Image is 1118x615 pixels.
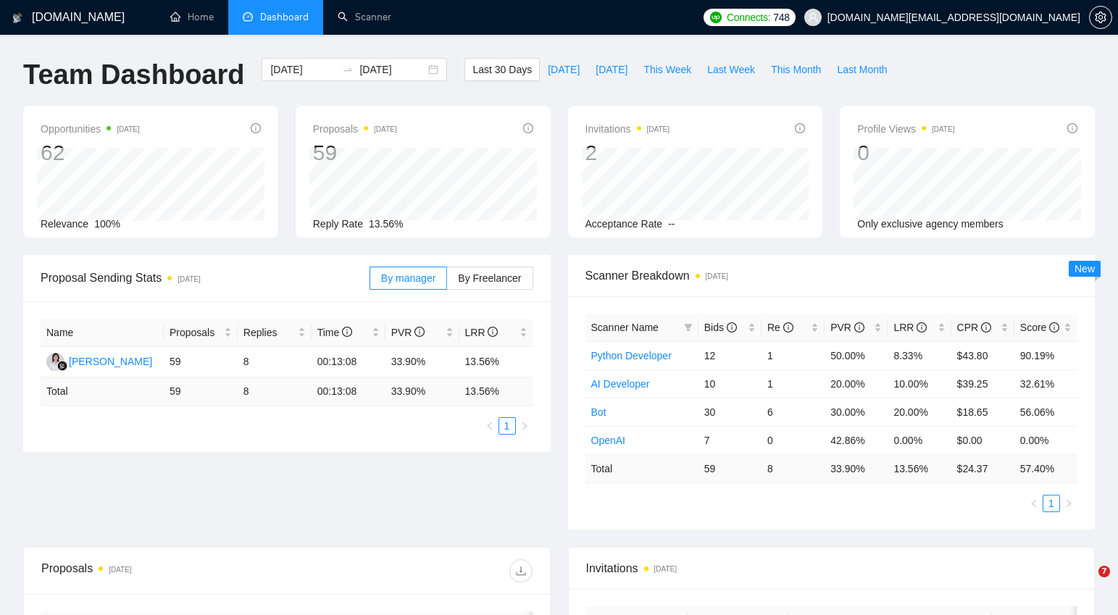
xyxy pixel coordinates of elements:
[1025,495,1043,512] li: Previous Page
[591,322,659,333] span: Scanner Name
[825,369,888,398] td: 20.00%
[951,426,1014,454] td: $0.00
[243,325,295,340] span: Replies
[643,62,691,78] span: This Week
[41,120,140,138] span: Opportunities
[238,347,312,377] td: 8
[510,565,532,577] span: download
[1014,398,1077,426] td: 56.06%
[591,435,625,446] a: OpenAI
[41,319,164,347] th: Name
[771,62,821,78] span: This Month
[381,272,435,284] span: By manager
[586,559,1077,577] span: Invitations
[342,327,352,337] span: info-circle
[596,62,627,78] span: [DATE]
[465,327,498,338] span: LRR
[1014,454,1077,482] td: 57.40 %
[585,120,670,138] span: Invitations
[499,418,515,434] a: 1
[767,322,793,333] span: Re
[498,417,516,435] li: 1
[1030,499,1038,508] span: left
[981,322,991,332] span: info-circle
[783,322,793,332] span: info-circle
[23,58,244,92] h1: Team Dashboard
[857,218,1004,230] span: Only exclusive agency members
[588,58,635,81] button: [DATE]
[888,426,951,454] td: 0.00%
[1060,495,1077,512] button: right
[313,120,397,138] span: Proposals
[727,9,770,25] span: Connects:
[338,11,391,23] a: searchScanner
[359,62,425,78] input: End date
[385,347,459,377] td: 33.90%
[238,319,312,347] th: Replies
[1049,322,1059,332] span: info-circle
[668,218,675,230] span: --
[1025,495,1043,512] button: left
[516,417,533,435] li: Next Page
[762,454,825,482] td: 8
[825,426,888,454] td: 42.86%
[472,62,532,78] span: Last 30 Days
[481,417,498,435] button: left
[312,377,385,406] td: 00:13:08
[698,369,762,398] td: 10
[481,417,498,435] li: Previous Page
[699,58,763,81] button: Last Week
[825,398,888,426] td: 30.00%
[773,9,789,25] span: 748
[888,454,951,482] td: 13.56 %
[698,454,762,482] td: 59
[46,355,152,367] a: AK[PERSON_NAME]
[917,322,927,332] span: info-circle
[763,58,829,81] button: This Month
[313,218,363,230] span: Reply Rate
[1089,12,1112,23] a: setting
[41,139,140,167] div: 62
[951,454,1014,482] td: $ 24.37
[41,269,370,287] span: Proposal Sending Stats
[795,123,805,133] span: info-circle
[585,139,670,167] div: 2
[762,369,825,398] td: 1
[710,12,722,23] img: upwork-logo.png
[464,58,540,81] button: Last 30 Days
[109,566,131,574] time: [DATE]
[238,377,312,406] td: 8
[808,12,818,22] span: user
[270,62,336,78] input: Start date
[488,327,498,337] span: info-circle
[932,125,954,133] time: [DATE]
[1064,499,1073,508] span: right
[540,58,588,81] button: [DATE]
[825,341,888,369] td: 50.00%
[1060,495,1077,512] li: Next Page
[57,361,67,371] img: gigradar-bm.png
[313,139,397,167] div: 59
[12,7,22,30] img: logo
[727,322,737,332] span: info-circle
[1043,495,1059,511] a: 1
[825,454,888,482] td: 33.90 %
[829,58,895,81] button: Last Month
[1014,341,1077,369] td: 90.19%
[41,377,164,406] td: Total
[1014,369,1077,398] td: 32.61%
[369,218,403,230] span: 13.56%
[837,62,887,78] span: Last Month
[342,64,354,75] span: to
[585,454,698,482] td: Total
[591,350,672,361] a: Python Developer
[681,317,696,338] span: filter
[164,319,238,347] th: Proposals
[585,267,1078,285] span: Scanner Breakdown
[41,559,287,582] div: Proposals
[1098,566,1110,577] span: 7
[698,398,762,426] td: 30
[830,322,864,333] span: PVR
[893,322,927,333] span: LRR
[459,347,533,377] td: 13.56%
